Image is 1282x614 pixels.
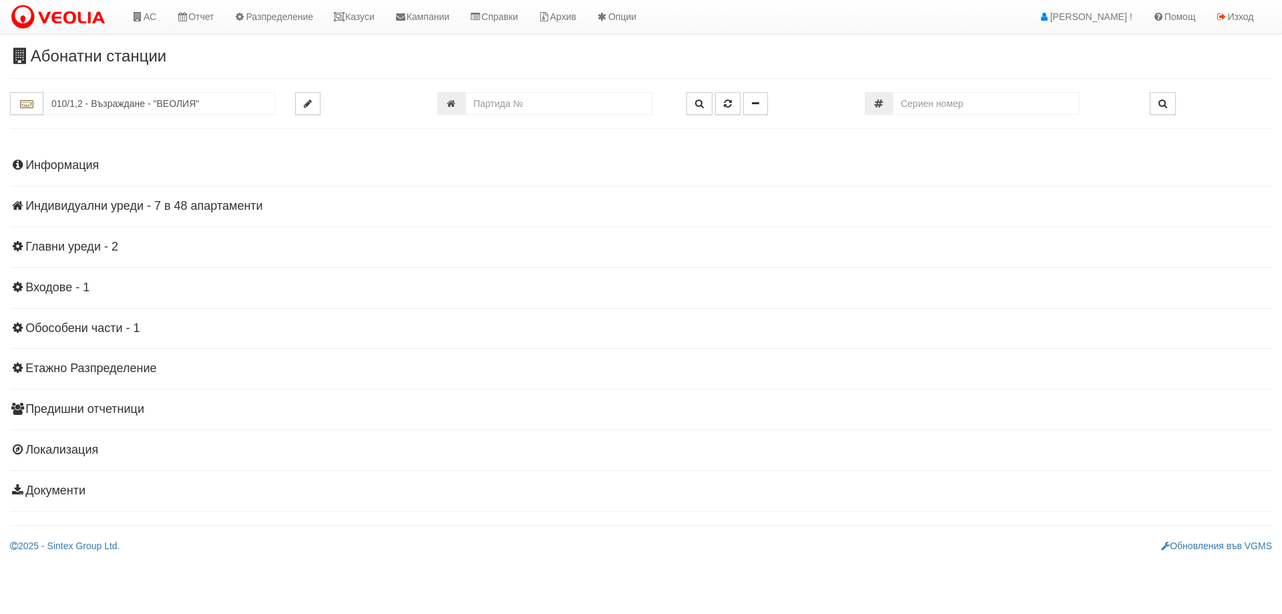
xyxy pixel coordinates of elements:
input: Сериен номер [893,92,1080,115]
img: VeoliaLogo.png [10,3,112,31]
input: Абонатна станция [43,92,275,115]
input: Партида № [465,92,652,115]
h4: Информация [10,159,1272,172]
h4: Предишни отчетници [10,403,1272,416]
a: 2025 - Sintex Group Ltd. [10,541,120,551]
h4: Локализация [10,444,1272,457]
h3: Абонатни станции [10,47,1272,65]
h4: Главни уреди - 2 [10,241,1272,254]
h4: Етажно Разпределение [10,362,1272,375]
h4: Документи [10,484,1272,498]
h4: Индивидуални уреди - 7 в 48 апартаменти [10,200,1272,213]
h4: Обособени части - 1 [10,322,1272,335]
h4: Входове - 1 [10,281,1272,295]
a: Обновления във VGMS [1161,541,1272,551]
